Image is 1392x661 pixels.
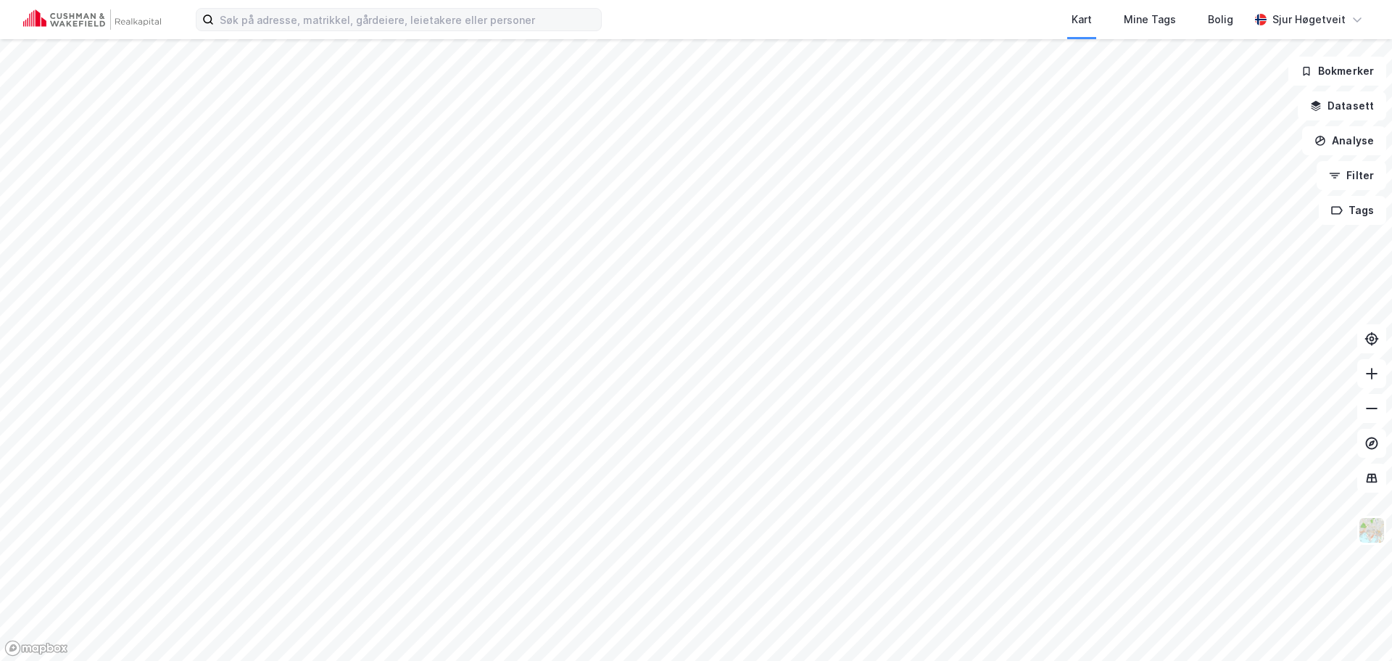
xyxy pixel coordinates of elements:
[214,9,601,30] input: Søk på adresse, matrikkel, gårdeiere, leietakere eller personer
[23,9,161,30] img: cushman-wakefield-realkapital-logo.202ea83816669bd177139c58696a8fa1.svg
[1272,11,1346,28] div: Sjur Høgetveit
[1124,11,1176,28] div: Mine Tags
[1072,11,1092,28] div: Kart
[1319,591,1392,661] iframe: Chat Widget
[1319,591,1392,661] div: Kontrollprogram for chat
[1208,11,1233,28] div: Bolig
